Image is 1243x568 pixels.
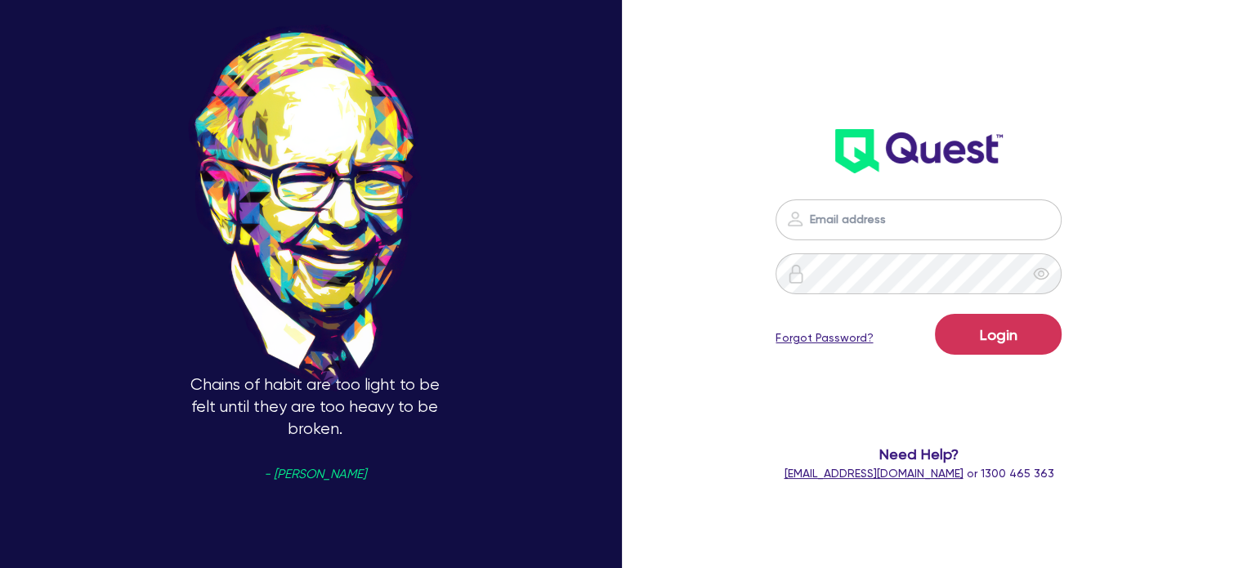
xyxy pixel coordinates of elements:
button: Login [935,314,1062,355]
span: eye [1033,266,1049,282]
span: or 1300 465 363 [784,467,1053,480]
a: Forgot Password? [776,329,873,347]
img: icon-password [786,264,806,284]
span: Need Help? [758,443,1080,465]
span: - [PERSON_NAME] [264,468,366,481]
a: [EMAIL_ADDRESS][DOMAIN_NAME] [784,467,963,480]
img: wH2k97JdezQIQAAAABJRU5ErkJggg== [835,129,1003,173]
input: Email address [776,199,1062,240]
img: icon-password [785,209,805,229]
